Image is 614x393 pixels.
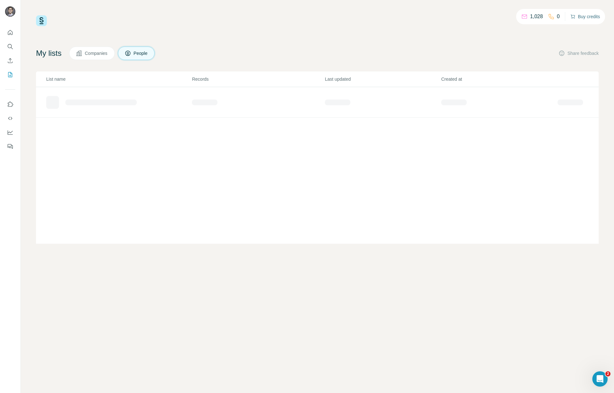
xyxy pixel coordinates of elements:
span: 2 [605,371,610,376]
p: Last updated [325,76,441,82]
button: Use Surfe API [5,113,15,124]
p: 0 [557,13,560,20]
iframe: Intercom live chat [592,371,608,387]
span: Companies [85,50,108,56]
span: People [134,50,148,56]
button: Share feedback [559,50,599,56]
button: Enrich CSV [5,55,15,66]
button: My lists [5,69,15,80]
p: Created at [441,76,557,82]
p: Records [192,76,324,82]
p: List name [46,76,191,82]
button: Quick start [5,27,15,38]
button: Search [5,41,15,52]
button: Dashboard [5,127,15,138]
button: Buy credits [570,12,600,21]
button: Use Surfe on LinkedIn [5,99,15,110]
p: 1,028 [530,13,543,20]
img: Surfe Logo [36,15,47,26]
img: Avatar [5,6,15,17]
button: Feedback [5,141,15,152]
h4: My lists [36,48,62,58]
